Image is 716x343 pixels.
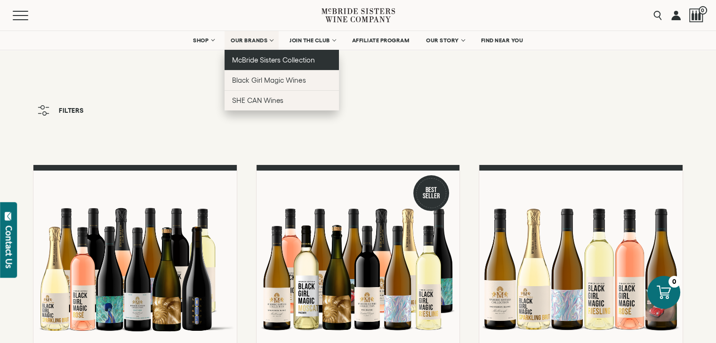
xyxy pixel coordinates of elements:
[426,37,459,44] span: OUR STORY
[699,6,707,15] span: 0
[59,107,84,114] span: Filters
[187,31,220,50] a: SHOP
[346,31,416,50] a: AFFILIATE PROGRAM
[232,96,283,104] span: SHE CAN Wines
[420,31,470,50] a: OUR STORY
[225,70,339,90] a: Black Girl Magic Wines
[225,90,339,110] a: SHE CAN Wines
[668,276,680,288] div: 0
[13,11,47,20] button: Mobile Menu Trigger
[232,56,315,64] span: McBride Sisters Collection
[232,76,306,84] span: Black Girl Magic Wines
[481,37,523,44] span: FIND NEAR YOU
[352,37,410,44] span: AFFILIATE PROGRAM
[33,101,88,120] button: Filters
[283,31,341,50] a: JOIN THE CLUB
[225,50,339,70] a: McBride Sisters Collection
[193,37,209,44] span: SHOP
[290,37,330,44] span: JOIN THE CLUB
[4,226,14,268] div: Contact Us
[231,37,267,44] span: OUR BRANDS
[475,31,530,50] a: FIND NEAR YOU
[225,31,279,50] a: OUR BRANDS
